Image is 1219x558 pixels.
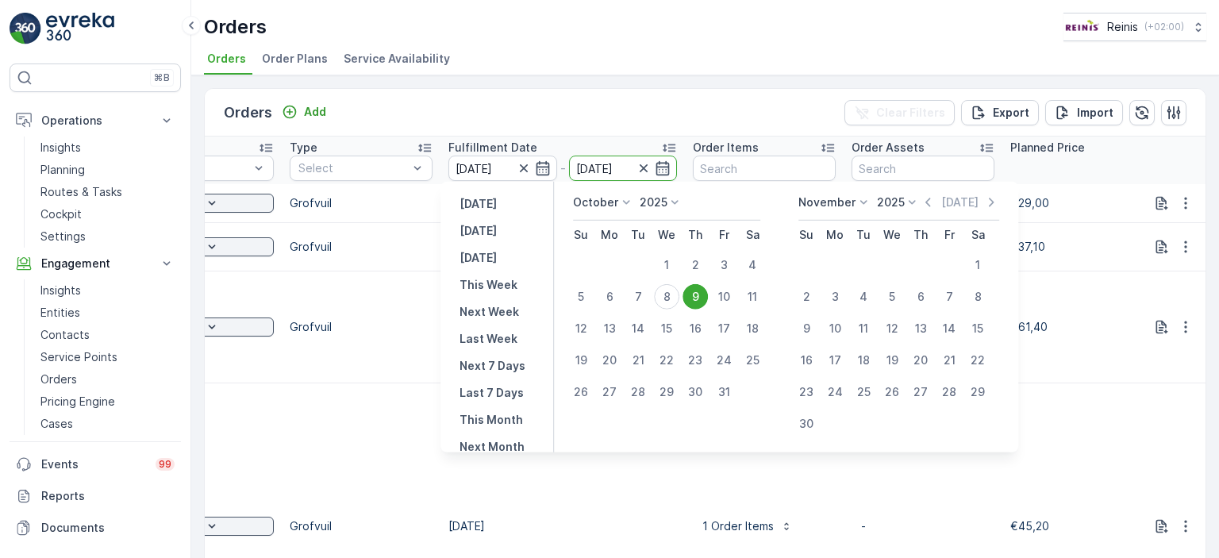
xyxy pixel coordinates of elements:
div: 2 [794,284,819,310]
p: Add [304,104,326,120]
p: 1 Order Items [702,518,774,534]
th: Saturday [963,221,992,249]
div: 24 [711,348,736,373]
p: Cockpit [40,206,82,222]
th: Monday [821,221,849,249]
p: ( +02:00 ) [1144,21,1184,33]
a: Settings [34,225,181,248]
button: Today [453,221,503,241]
p: Select [298,160,408,176]
div: 4 [740,252,765,278]
div: 14 [625,316,651,341]
span: €37,10 [1010,240,1045,253]
p: - [861,518,985,534]
p: Reports [41,488,175,504]
th: Thursday [681,221,709,249]
p: Documents [41,520,175,536]
div: 19 [879,348,905,373]
div: 29 [965,379,990,405]
button: Next Week [453,302,525,321]
button: Yesterday [453,194,503,214]
div: 27 [597,379,622,405]
div: 17 [822,348,848,373]
div: 12 [568,316,594,341]
p: Grofvuil [290,319,433,335]
div: 9 [794,316,819,341]
div: 23 [794,379,819,405]
div: 23 [683,348,708,373]
p: 99 [159,458,171,471]
p: - [560,159,566,178]
p: October [573,194,618,210]
button: 1 Order Items [693,514,802,539]
input: dd/mm/yyyy [448,156,557,181]
a: Contacts [34,324,181,346]
p: Reinis [1107,19,1138,35]
p: [DATE] [460,196,497,212]
p: Clear Filters [876,105,945,121]
p: Grofvuil [290,518,433,534]
p: Insights [40,140,81,156]
p: Service Points [40,349,117,365]
img: logo_light-DOdMpM7g.png [46,13,114,44]
button: Reinis(+02:00) [1063,13,1206,41]
p: [DATE] [941,194,979,210]
button: Import [1045,100,1123,125]
div: 11 [851,316,876,341]
a: Documents [10,512,181,544]
p: Insights [40,283,81,298]
a: Orders [34,368,181,391]
a: Cases [34,413,181,435]
p: Planning [40,162,85,178]
p: Order Assets [852,140,925,156]
div: 7 [625,284,651,310]
button: Operations [10,105,181,137]
p: Orders [224,102,272,124]
a: Reports [10,480,181,512]
div: 22 [654,348,679,373]
div: 18 [851,348,876,373]
button: Next 7 Days [453,356,532,375]
a: Insights [34,137,181,159]
input: dd/mm/yyyy [569,156,678,181]
div: 28 [936,379,962,405]
a: Planning [34,159,181,181]
button: Add [275,102,333,121]
div: 29 [654,379,679,405]
div: 26 [568,379,594,405]
div: 2 [683,252,708,278]
div: 15 [654,316,679,341]
div: 25 [851,379,876,405]
p: Import [1077,105,1113,121]
p: [DATE] [460,223,497,239]
p: Next Week [460,304,519,320]
button: Next Month [453,437,531,456]
img: Reinis-Logo-Vrijstaand_Tekengebied-1-copy2_aBO4n7j.png [1063,18,1101,36]
p: Contacts [40,327,90,343]
th: Monday [595,221,624,249]
div: 17 [711,316,736,341]
p: 2025 [640,194,667,210]
button: Tomorrow [453,248,503,267]
div: 20 [908,348,933,373]
span: Order Plans [262,51,328,67]
button: Clear Filters [844,100,955,125]
span: €45,20 [1010,519,1049,533]
th: Friday [935,221,963,249]
p: November [798,194,856,210]
th: Tuesday [849,221,878,249]
div: 21 [936,348,962,373]
p: Events [41,456,146,472]
p: Grofvuil [290,195,433,211]
div: 5 [568,284,594,310]
div: 1 [654,252,679,278]
div: 28 [625,379,651,405]
div: 26 [879,379,905,405]
p: 2025 [877,194,905,210]
div: 4 [851,284,876,310]
p: Orders [40,371,77,387]
p: Routes & Tasks [40,184,122,200]
div: 25 [740,348,765,373]
span: €29,00 [1010,196,1049,210]
p: Type [290,140,317,156]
